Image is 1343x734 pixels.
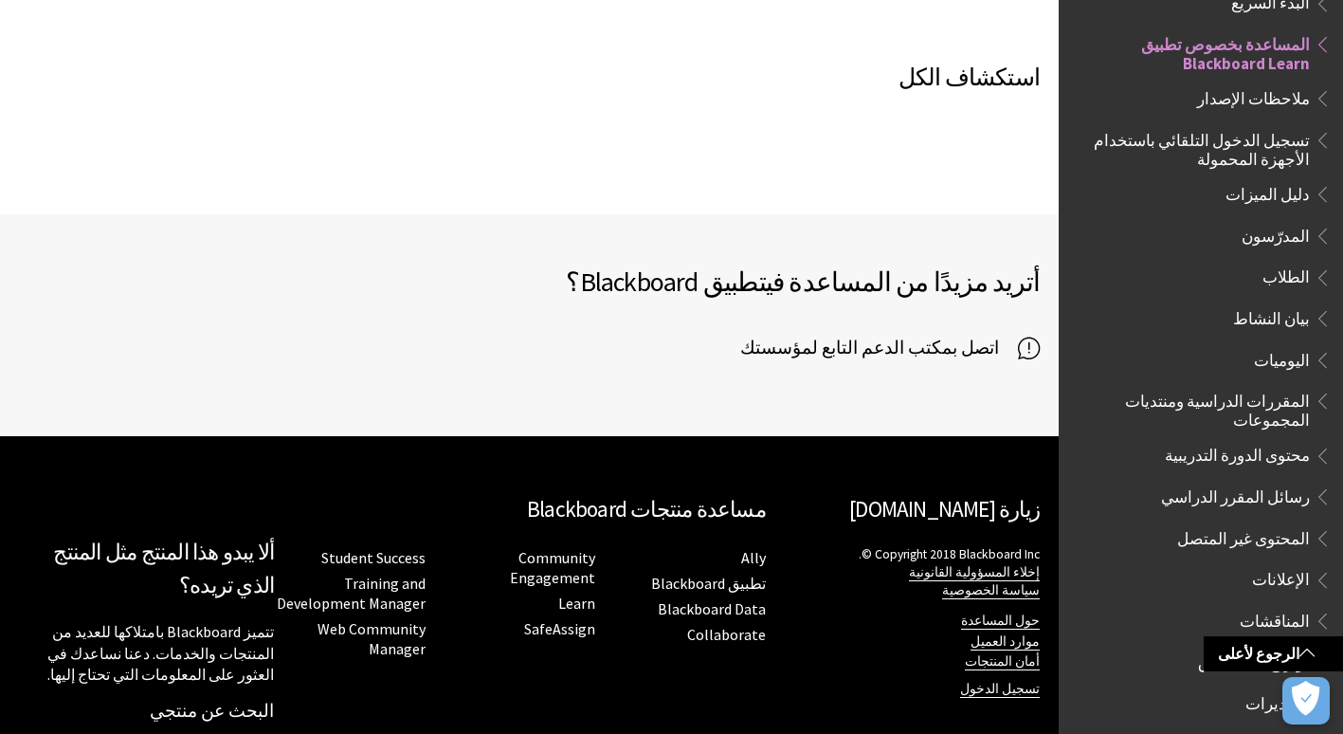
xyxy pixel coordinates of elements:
span: الطلاب [1262,262,1310,287]
a: Web Community Manager [318,619,426,659]
a: أمان المنتجات [965,653,1040,670]
span: المناقشات [1240,605,1310,631]
span: المقررات الدراسية ومنتديات المجموعات [1081,385,1310,430]
a: زيارة [DOMAIN_NAME] [849,495,1040,523]
h3: استكشاف الكل [299,60,1040,96]
a: اتصل بمكتب الدعم التابع لمؤسستك [740,334,1040,362]
span: اليوميات [1254,344,1310,370]
a: حول المساعدة [961,613,1040,630]
a: Blackboard Data [658,599,766,619]
a: Collaborate [687,625,766,645]
span: اتصل بمكتب الدعم التابع لمؤسستك [740,334,1018,362]
a: تسجيل الدخول [960,681,1040,698]
a: Ally [741,548,766,568]
a: تطبيق Blackboard [651,574,766,594]
span: المدرّسون [1242,220,1310,246]
a: الرجوع لأعلى [1204,636,1343,671]
a: Training and Development Manager [277,574,426,614]
a: SafeAssign [524,619,595,639]
a: موارد العميل [971,633,1040,651]
button: فتح التفضيلات [1282,677,1330,725]
h2: مساعدة منتجات Blackboard [274,493,766,526]
span: المساعدة بخصوص تطبيق Blackboard Learn [1081,28,1310,73]
a: Student Success [321,548,426,568]
span: ملاحظات الإصدار [1197,83,1310,108]
a: Community Engagement [510,548,595,588]
span: دليل الميزات [1225,178,1310,204]
p: ‎© Copyright 2018 Blackboard Inc. [785,545,1040,599]
span: تطبيق Blackboard [580,265,766,299]
a: البحث عن منتجي [150,700,274,722]
span: محتوى الدورة التدريبية [1165,440,1310,466]
span: المحتوى غير المتصل [1177,523,1310,548]
span: تواريخ الاستحقاق [1198,647,1310,672]
span: بيان النشاط [1233,303,1310,328]
a: Learn [558,594,595,614]
span: الإعلانات [1252,564,1310,590]
span: رسائل المقرر الدراسي [1161,481,1310,506]
span: تسجيل الدخول التلقائي باستخدام الأجهزة المحمولة [1081,124,1310,169]
a: سياسة الخصوصية [942,582,1040,599]
span: التقديرات [1245,688,1310,714]
a: إخلاء المسؤولية القانونية [909,564,1040,581]
p: تتميز Blackboard بامتلاكها للعديد من المنتجات والخدمات. دعنا نساعدك في العثور على المعلومات التي ... [19,621,274,685]
h2: ألا يبدو هذا المنتج مثل المنتج الذي تريده؟ [19,536,274,602]
h2: أتريد مزيدًا من المساعدة في ؟ [530,262,1041,302]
